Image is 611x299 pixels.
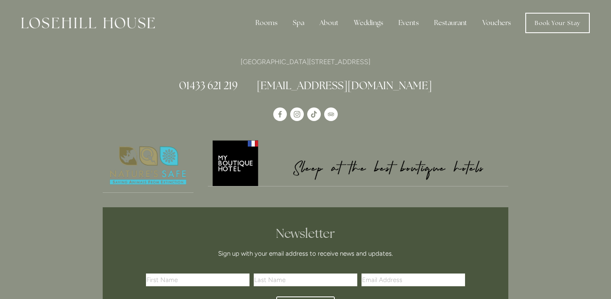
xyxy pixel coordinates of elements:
[273,107,287,121] a: Losehill House Hotel & Spa
[103,139,193,192] img: Nature's Safe - Logo
[179,79,238,92] a: 01433 621 219
[362,274,465,286] input: Email Address
[103,139,193,193] a: Nature's Safe - Logo
[324,107,338,121] a: TripAdvisor
[307,107,321,121] a: TikTok
[249,14,284,31] div: Rooms
[103,56,508,68] p: [GEOGRAPHIC_DATA][STREET_ADDRESS]
[476,14,518,31] a: Vouchers
[392,14,426,31] div: Events
[208,139,509,186] img: My Boutique Hotel - Logo
[427,14,474,31] div: Restaurant
[347,14,390,31] div: Weddings
[149,226,462,241] h2: Newsletter
[149,248,462,259] p: Sign up with your email address to receive news and updates.
[525,13,590,33] a: Book Your Stay
[254,274,357,286] input: Last Name
[146,274,249,286] input: First Name
[290,107,304,121] a: Instagram
[313,14,345,31] div: About
[21,17,155,28] img: Losehill House
[286,14,311,31] div: Spa
[257,79,432,92] a: [EMAIL_ADDRESS][DOMAIN_NAME]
